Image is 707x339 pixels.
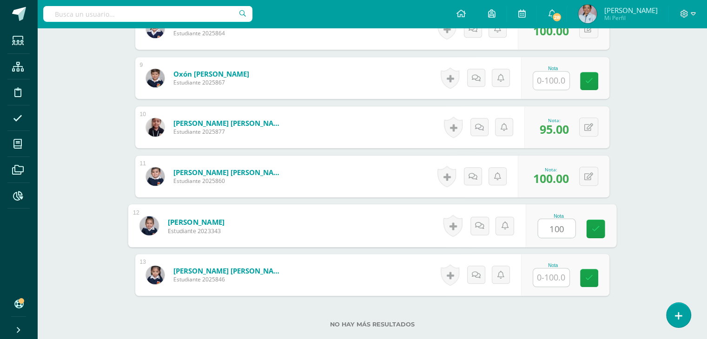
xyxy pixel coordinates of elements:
[173,118,285,128] a: [PERSON_NAME] [PERSON_NAME]
[552,12,562,22] span: 28
[167,227,225,235] span: Estudiante 2023343
[146,266,165,284] img: 899c60ef1881e6c5bf21422e2806e68d.png
[173,128,285,136] span: Estudiante 2025877
[578,5,597,23] img: 55aacedf8adb5f628c9ac20f0ef23465.png
[540,117,569,124] div: Nota:
[538,219,575,238] input: 0-100.0
[533,72,569,90] input: 0-100.0
[537,213,580,218] div: Nota
[43,6,252,22] input: Busca un usuario...
[173,177,285,185] span: Estudiante 2025860
[146,20,165,38] img: dbdd9049a5c215379c4ee2090b7bced4.png
[173,78,249,86] span: Estudiante 2025867
[533,263,574,268] div: Nota
[146,118,165,137] img: fc7c53d4bca84af28ff32390987e52ab.png
[167,217,225,227] a: [PERSON_NAME]
[173,168,285,177] a: [PERSON_NAME] [PERSON_NAME]
[604,14,657,22] span: Mi Perfil
[533,268,569,287] input: 0-100.0
[604,6,657,15] span: [PERSON_NAME]
[533,170,569,186] span: 100.00
[139,216,159,235] img: 50b178d5fe87303005715b1ff0ed5a9d.png
[540,121,569,137] span: 95.00
[173,69,249,78] a: Oxón [PERSON_NAME]
[173,266,285,275] a: [PERSON_NAME] [PERSON_NAME]
[173,29,229,37] span: Estudiante 2025864
[146,69,165,87] img: c1fad17b2d540f0535dcf959b7b0fed0.png
[533,66,574,71] div: Nota
[533,166,569,173] div: Nota:
[173,275,285,283] span: Estudiante 2025846
[146,167,165,186] img: 8bec3b0d479bd845ebb26601f044d93c.png
[135,321,609,328] label: No hay más resultados
[533,23,569,39] span: 100.00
